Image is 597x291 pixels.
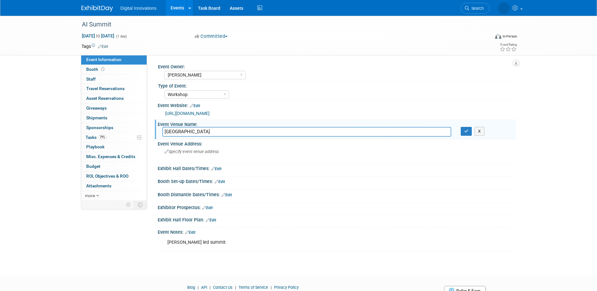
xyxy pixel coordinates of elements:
a: Edit [222,193,232,197]
div: Event Venue Name: [158,120,516,128]
img: Marley Smith [498,2,510,14]
span: Playbook [86,144,104,149]
a: Giveaways [81,104,147,113]
a: Misc. Expenses & Credits [81,152,147,162]
div: Event Owner: [158,62,513,70]
a: Attachments [81,181,147,191]
span: Budget [86,164,100,169]
span: Specify event venue address [165,149,219,154]
div: Exhibit Hall Dates/Times: [158,164,516,172]
span: | [269,285,273,290]
span: Attachments [86,183,111,188]
a: Edit [215,180,225,184]
span: Asset Reservations [86,96,124,101]
a: Privacy Policy [274,285,299,290]
div: Event Rating [500,43,517,46]
a: Terms of Service [239,285,268,290]
a: Playbook [81,142,147,152]
div: Event Website: [158,101,516,109]
a: Tasks79% [81,133,147,142]
span: | [234,285,238,290]
div: AI Summit [80,19,480,30]
a: Blog [187,285,195,290]
td: Tags [82,43,108,49]
span: 79% [98,135,107,140]
span: more [85,193,95,198]
a: Edit [190,104,200,108]
button: X [475,127,484,136]
td: Toggle Event Tabs [134,201,147,209]
span: [DATE] [DATE] [82,33,115,39]
span: Event Information [86,57,121,62]
a: Edit [206,218,216,222]
div: Exhibit Hall Floor Plan: [158,215,516,223]
a: Contact Us [213,285,233,290]
span: to [95,33,101,38]
a: [URL][DOMAIN_NAME] [165,111,210,116]
span: Booth not reserved yet [100,67,106,71]
div: In-Person [502,34,517,39]
div: Type of Event: [158,81,513,89]
a: ROI, Objectives & ROO [81,172,147,181]
a: Edit [185,230,195,235]
span: Tasks [86,135,107,140]
span: Travel Reservations [86,86,125,91]
span: Search [469,6,484,11]
span: Staff [86,77,96,82]
div: Event Notes: [158,227,516,236]
a: Staff [81,75,147,84]
div: Exhibitor Prospectus: [158,203,516,211]
a: Edit [98,44,108,49]
span: Digital Innovations [121,6,156,11]
span: | [208,285,212,290]
span: | [196,285,200,290]
a: Search [461,3,490,14]
td: Personalize Event Tab Strip [123,201,134,209]
a: Asset Reservations [81,94,147,103]
span: (1 day) [115,34,127,38]
span: Giveaways [86,106,107,111]
a: Booth [81,65,147,74]
a: Edit [202,206,213,210]
a: Budget [81,162,147,171]
img: Format-Inperson.png [495,34,501,39]
span: Booth [86,67,106,72]
a: Edit [211,167,222,171]
span: ROI, Objectives & ROO [86,174,128,179]
button: Committed [193,33,230,40]
a: more [81,191,147,201]
a: API [201,285,207,290]
img: ExhibitDay [82,5,113,12]
span: Misc. Expenses & Credits [86,154,135,159]
div: Event Venue Address: [158,139,516,147]
div: Event Format [453,33,517,42]
div: Booth Set-up Dates/Times: [158,177,516,185]
div: Booth Dismantle Dates/Times: [158,190,516,198]
a: Travel Reservations [81,84,147,94]
a: Shipments [81,113,147,123]
span: Sponsorships [86,125,113,130]
span: Shipments [86,115,107,120]
a: Sponsorships [81,123,147,133]
a: Event Information [81,55,147,65]
div: [PERSON_NAME] led summit [163,236,447,249]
